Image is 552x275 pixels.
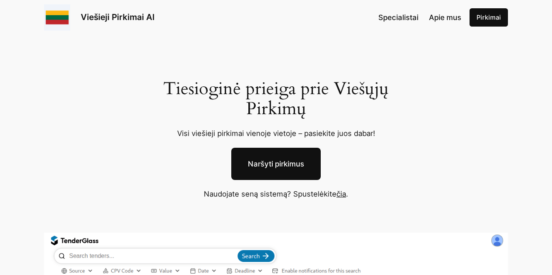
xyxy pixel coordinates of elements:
[378,12,461,23] nav: Navigation
[378,13,418,22] span: Specialistai
[153,79,399,119] h1: Tiesioginė prieiga prie Viešųjų Pirkimų
[429,13,461,22] span: Apie mus
[231,148,321,180] a: Naršyti pirkimus
[153,128,399,139] p: Visi viešieji pirkimai vienoje vietoje – pasiekite juos dabar!
[141,188,411,200] p: Naudojate seną sistemą? Spustelėkite .
[81,12,154,22] a: Viešieji Pirkimai AI
[44,4,70,31] img: Viešieji pirkimai logo
[470,8,508,27] a: Pirkimai
[336,190,346,198] a: čia
[378,12,418,23] a: Specialistai
[429,12,461,23] a: Apie mus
